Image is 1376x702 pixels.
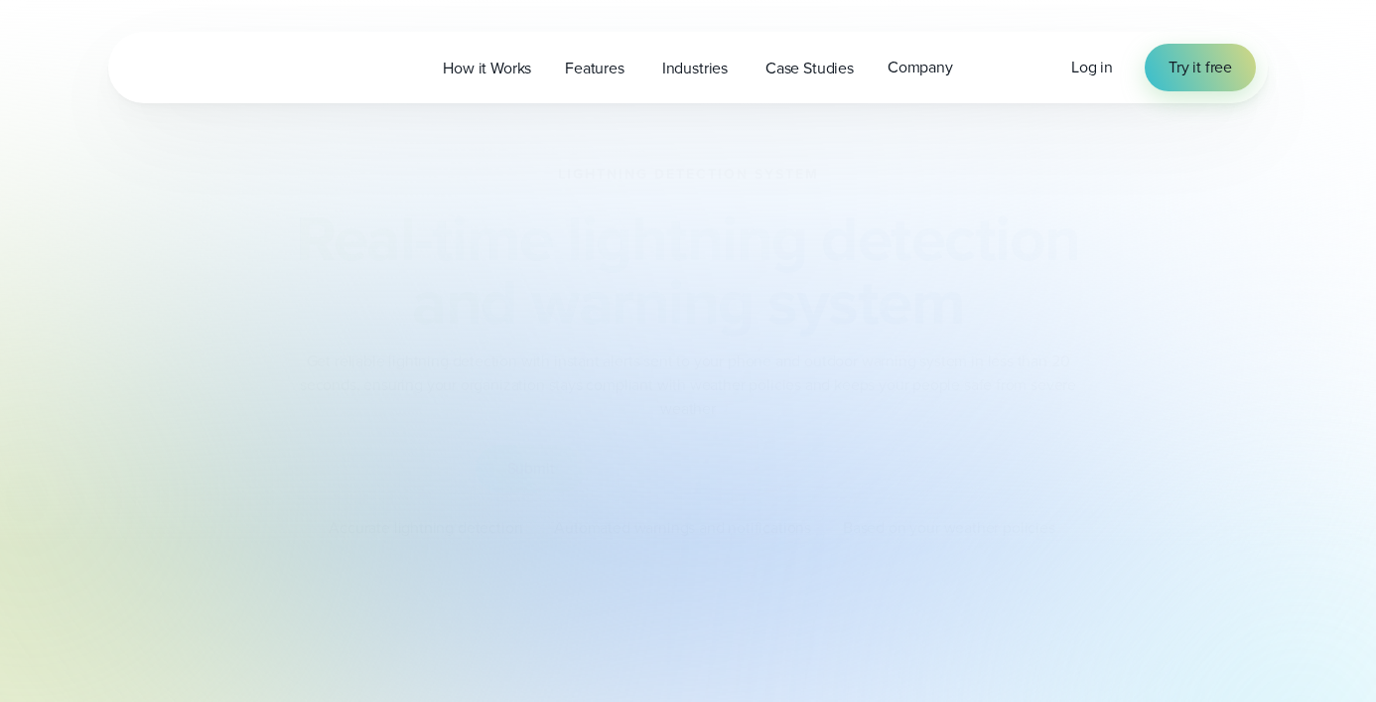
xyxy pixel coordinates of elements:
[765,57,854,80] span: Case Studies
[1169,56,1232,79] span: Try it free
[1071,56,1113,79] a: Log in
[443,57,531,80] span: How it Works
[426,48,548,88] a: How it Works
[662,57,728,80] span: Industries
[1145,44,1256,91] a: Try it free
[749,48,871,88] a: Case Studies
[565,57,624,80] span: Features
[1071,56,1113,78] span: Log in
[888,56,953,79] span: Company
